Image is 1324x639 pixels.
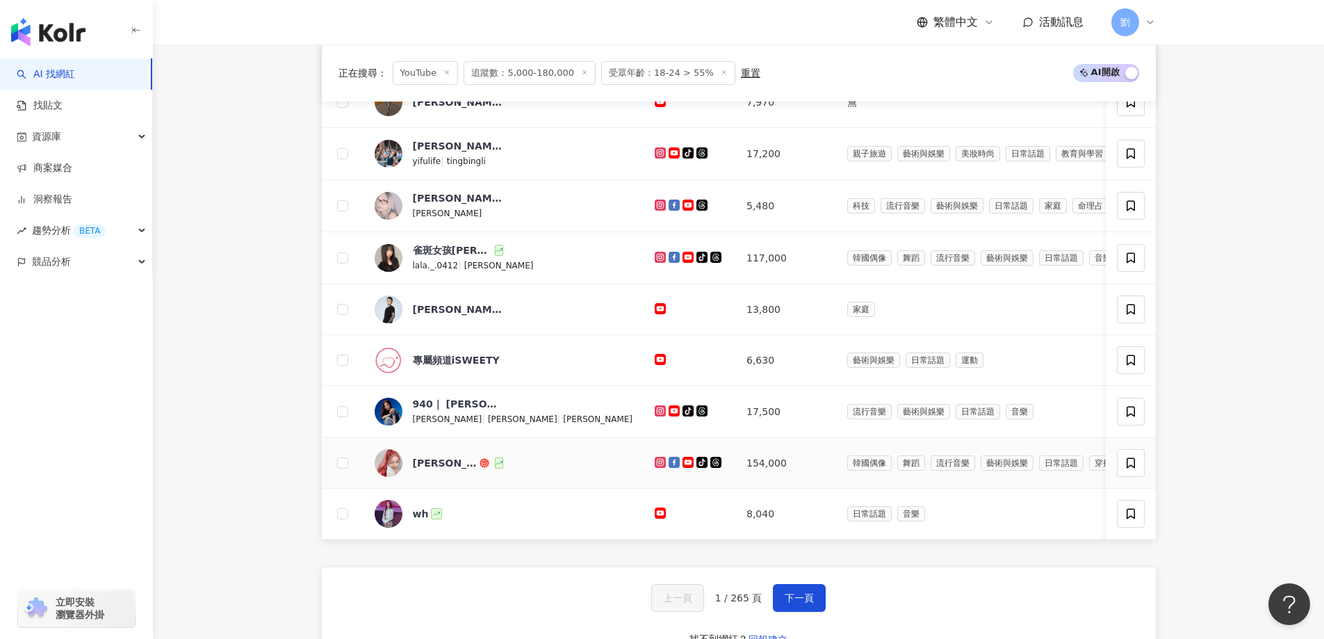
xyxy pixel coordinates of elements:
span: 趨勢分析 [32,215,106,246]
span: | [482,413,488,424]
a: KOL Avatar[PERSON_NAME]yifulife|tingbingli [375,139,633,168]
span: [PERSON_NAME] [413,209,482,218]
a: KOL Avatar940｜ [PERSON_NAME][PERSON_NAME]|[PERSON_NAME]|[PERSON_NAME] [375,397,633,426]
span: 流行音樂 [931,455,975,471]
span: 流行音樂 [881,198,925,213]
span: 日常話題 [1006,146,1050,161]
td: 154,000 [735,438,836,489]
div: [PERSON_NAME] [413,139,503,153]
span: 追蹤數：5,000-180,000 [464,61,596,85]
span: 家庭 [847,302,875,317]
span: 親子旅遊 [847,146,892,161]
span: 日常話題 [906,353,950,368]
span: 舞蹈 [897,250,925,266]
span: 運動 [956,353,983,368]
span: 日常話題 [989,198,1033,213]
div: 無 [847,95,1273,110]
span: [PERSON_NAME] [488,414,557,424]
div: 940｜ [PERSON_NAME] [413,397,503,411]
a: chrome extension立即安裝 瀏覽器外掛 [18,590,135,627]
iframe: Help Scout Beacon - Open [1268,583,1310,625]
span: | [441,155,447,166]
span: 家庭 [1039,198,1067,213]
td: 7,970 [735,77,836,128]
span: 藝術與娛樂 [897,146,950,161]
div: [PERSON_NAME] [413,302,503,316]
span: 繁體中文 [933,15,978,30]
span: 正在搜尋 ： [338,67,387,79]
img: KOL Avatar [375,192,402,220]
td: 5,480 [735,180,836,232]
span: | [458,259,464,270]
span: 流行音樂 [847,404,892,419]
span: 音樂 [1089,250,1117,266]
div: [PERSON_NAME][PERSON_NAME] [413,95,503,109]
img: KOL Avatar [375,398,402,426]
a: KOL Avatar雀斑女孩[PERSON_NAME]lala._.0412|[PERSON_NAME] [375,243,633,273]
div: wh [413,507,429,521]
span: 受眾年齡：18-24 > 55% [601,61,735,85]
span: 資源庫 [32,121,61,152]
span: 舞蹈 [897,455,925,471]
span: 韓國偶像 [847,455,892,471]
span: 1 / 265 頁 [715,592,762,604]
img: KOL Avatar [375,244,402,272]
span: 藝術與娛樂 [981,250,1033,266]
span: 劉 [1120,15,1130,30]
span: rise [17,226,26,236]
div: BETA [74,224,106,238]
img: KOL Avatar [375,140,402,168]
a: KOL Avatar專屬頻道iSWEETY [375,346,633,374]
span: 穿搭 [1089,455,1117,471]
div: [PERSON_NAME] [413,456,477,470]
span: tingbingli [447,156,486,166]
span: 音樂 [1006,404,1033,419]
span: 競品分析 [32,246,71,277]
td: 17,500 [735,386,836,438]
span: [PERSON_NAME] [563,414,632,424]
span: 下一頁 [785,592,814,604]
img: KOL Avatar [375,88,402,116]
span: 立即安裝 瀏覽器外掛 [56,596,104,621]
img: logo [11,18,85,46]
img: chrome extension [22,597,49,620]
div: 雀斑女孩[PERSON_NAME] [413,243,492,257]
span: 藝術與娛樂 [981,455,1033,471]
img: KOL Avatar [375,449,402,477]
img: KOL Avatar [375,296,402,323]
span: 音樂 [897,506,925,521]
span: [PERSON_NAME] [413,414,482,424]
span: 藝術與娛樂 [931,198,983,213]
td: 6,630 [735,335,836,386]
div: 專屬頻道iSWEETY [413,353,500,367]
a: 洞察報告 [17,193,72,207]
span: 科技 [847,198,875,213]
img: KOL Avatar [375,346,402,374]
span: lala._.0412 [413,261,459,270]
a: KOL Avatarwh [375,500,633,528]
td: 8,040 [735,489,836,540]
span: 美妝時尚 [956,146,1000,161]
td: 13,800 [735,284,836,335]
span: 日常話題 [847,506,892,521]
span: 流行音樂 [931,250,975,266]
a: 找貼文 [17,99,63,113]
div: [PERSON_NAME] [413,191,503,205]
a: KOL Avatar[PERSON_NAME] [375,449,633,477]
span: 日常話題 [1039,455,1084,471]
td: 17,200 [735,128,836,180]
span: 教育與學習 [1056,146,1109,161]
span: 韓國偶像 [847,250,892,266]
td: 117,000 [735,232,836,284]
span: | [557,413,564,424]
span: 藝術與娛樂 [897,404,950,419]
span: 活動訊息 [1039,15,1084,29]
a: KOL Avatar[PERSON_NAME][PERSON_NAME] [375,88,633,116]
span: 藝術與娛樂 [847,353,900,368]
a: KOL Avatar[PERSON_NAME][PERSON_NAME] [375,191,633,220]
button: 下一頁 [773,584,826,612]
a: KOL Avatar[PERSON_NAME] [375,296,633,323]
span: 命理占卜 [1072,198,1117,213]
span: 日常話題 [1039,250,1084,266]
a: searchAI 找網紅 [17,67,75,81]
